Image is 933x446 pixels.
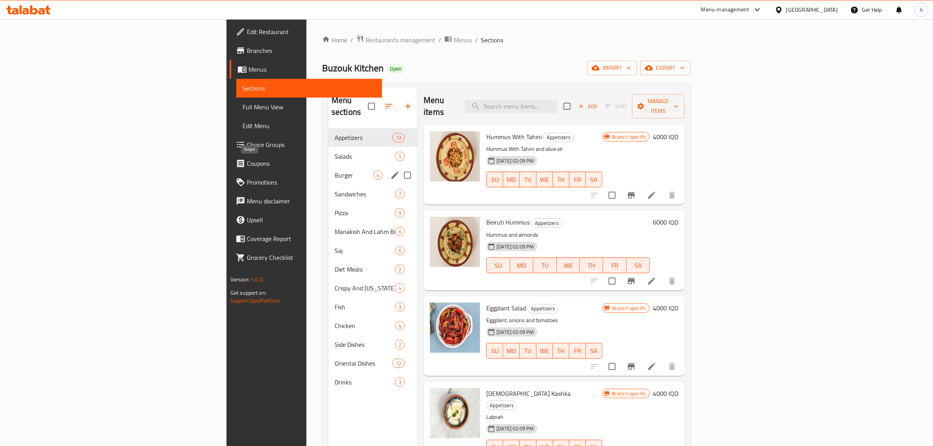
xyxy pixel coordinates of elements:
[328,373,417,392] div: Drinks3
[236,79,382,98] a: Sections
[395,266,404,273] span: 2
[236,116,382,135] a: Edit Menu
[444,35,472,45] a: Menus
[395,321,405,330] div: items
[647,362,656,371] a: Edit menu item
[653,388,678,399] h6: 4000 IQD
[335,359,392,368] span: Oriental Dishes
[490,174,500,185] span: SU
[604,273,620,289] span: Select to update
[486,230,650,240] p: Hummus and almonds
[653,303,678,314] h6: 4000 IQD
[335,377,395,387] div: Drinks
[503,343,520,359] button: MO
[587,61,637,75] button: import
[395,265,405,274] div: items
[486,257,510,273] button: SU
[230,154,382,173] a: Coupons
[523,345,533,357] span: TU
[395,283,405,293] div: items
[395,152,405,161] div: items
[230,229,382,248] a: Coverage Report
[230,288,266,298] span: Get support on:
[663,186,681,205] button: delete
[395,340,405,349] div: items
[540,345,550,357] span: WE
[395,341,404,348] span: 2
[531,218,562,228] div: Appetizers
[553,172,569,187] button: TH
[328,222,417,241] div: Manakish And Lahm Bi Ajin6
[430,217,480,267] img: Beiruti Hummus
[486,343,503,359] button: SU
[572,345,583,357] span: FR
[380,97,399,116] span: Sort sections
[335,302,395,312] span: Fish
[569,172,586,187] button: FR
[487,401,517,410] span: Appetizers
[663,272,681,290] button: delete
[527,304,558,314] div: Appetizers
[328,354,417,373] div: Oriental Dishes12
[247,46,376,55] span: Branches
[600,100,632,112] span: Select section first
[395,379,404,386] span: 3
[230,192,382,210] a: Menu disclaimer
[543,133,574,142] span: Appetizers
[335,152,395,161] div: Salads
[647,63,685,73] span: export
[533,257,556,273] button: TU
[609,133,649,141] span: Branch specific
[230,210,382,229] a: Upsell
[481,35,503,45] span: Sections
[486,172,503,187] button: SU
[328,279,417,297] div: Crispy And [US_STATE]4
[247,215,376,225] span: Upsell
[395,247,404,254] span: 6
[389,169,401,181] button: edit
[536,172,553,187] button: WE
[366,35,435,45] span: Restaurants management
[328,147,417,166] div: Salads5
[247,196,376,206] span: Menu disclaimer
[493,328,537,336] span: [DATE] 02:09 PM
[622,186,641,205] button: Branch-specific-item
[392,359,405,368] div: items
[243,83,376,93] span: Sections
[395,189,405,199] div: items
[556,174,566,185] span: TH
[609,305,649,312] span: Branch specific
[627,257,650,273] button: SA
[230,60,382,79] a: Menus
[335,227,395,236] span: Manakish And Lahm Bi Ajin
[520,172,536,187] button: TU
[475,35,478,45] li: /
[557,257,580,273] button: WE
[490,345,500,357] span: SU
[247,253,376,262] span: Grocery Checklist
[506,345,516,357] span: MO
[393,134,404,141] span: 13
[395,228,404,236] span: 6
[486,144,602,154] p: Hummus With Tahini and olive oil
[622,272,641,290] button: Branch-specific-item
[335,246,395,255] div: Saj
[248,65,376,74] span: Menus
[506,174,516,185] span: MO
[569,343,586,359] button: FR
[335,189,395,199] div: Sandwiches
[335,208,395,218] span: Pizza
[335,340,395,349] span: Side Dishes
[701,5,749,15] div: Menu-management
[536,343,553,359] button: WE
[653,217,678,228] h6: 6000 IQD
[486,131,542,143] span: Hummus With Tahini
[490,260,507,271] span: SU
[335,321,395,330] div: Chicken
[647,190,656,200] a: Edit menu item
[328,260,417,279] div: Diet Meals2
[328,166,417,185] div: Burger4edit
